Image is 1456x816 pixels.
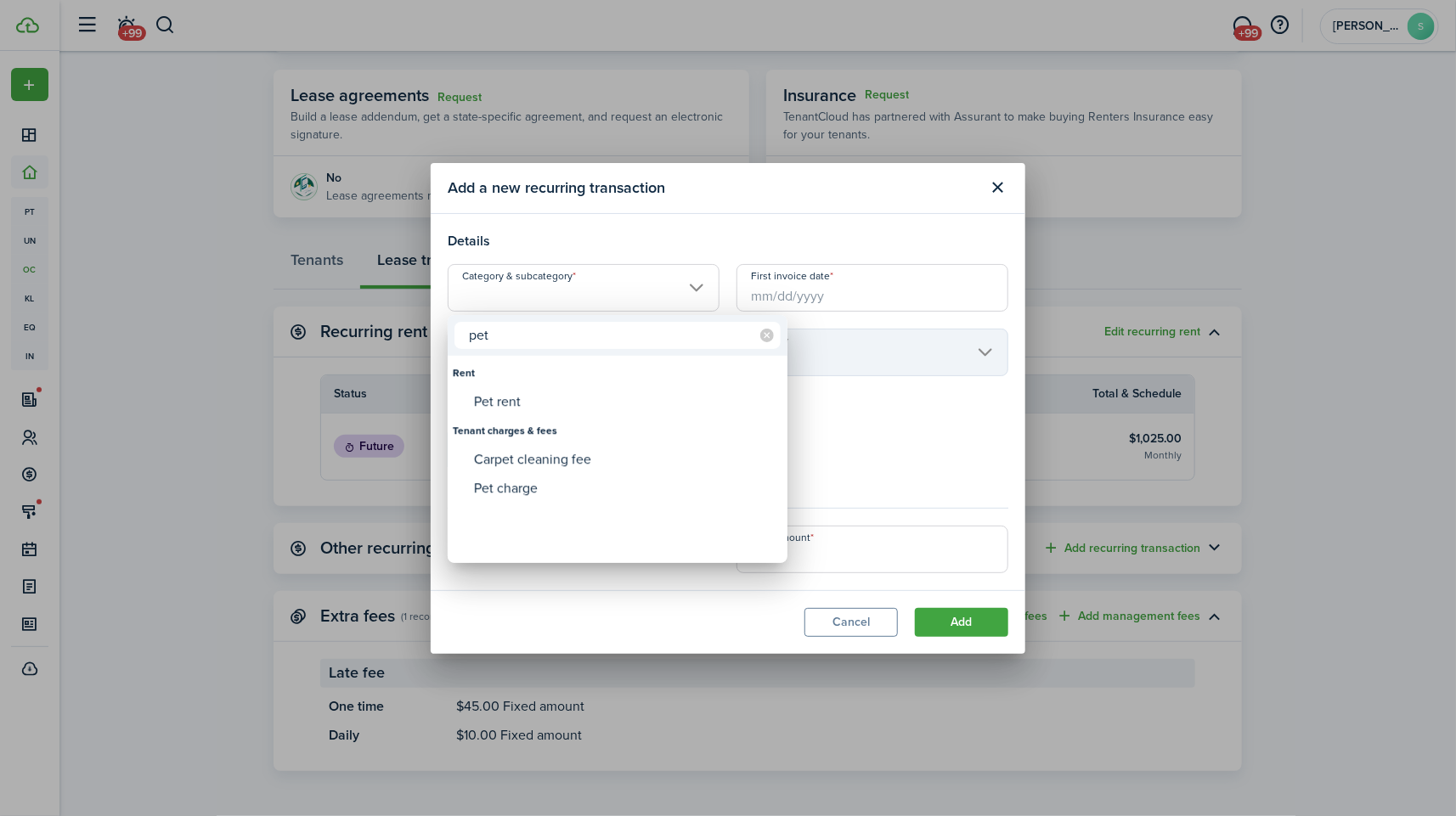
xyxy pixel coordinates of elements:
[474,445,775,474] div: Carpet cleaning fee
[453,358,782,387] div: Rent
[474,474,775,503] div: Pet charge
[474,387,775,416] div: Pet rent
[453,416,782,445] div: Tenant charges & fees
[454,322,781,349] input: Search
[448,356,787,563] mbsc-wheel: Category & subcategory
